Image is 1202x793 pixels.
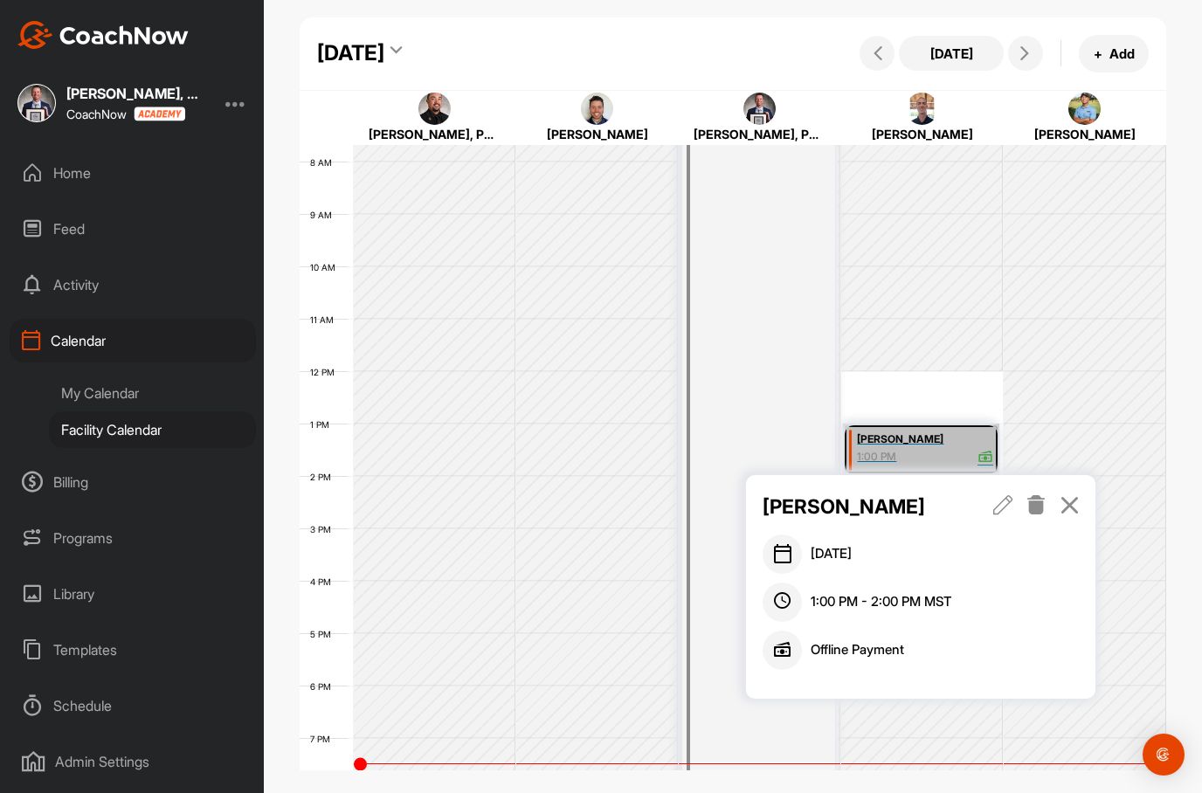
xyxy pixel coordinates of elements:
div: CoachNow [66,107,185,121]
img: square_051f63a3d501c9c6f85c99faa8735c2c.jpg [906,93,939,126]
div: 3 PM [300,524,349,534]
img: square_ccc9907f859b42a780eb4866a06a4462.jpg [581,93,614,126]
img: square_b8d82031cc37b4ba160fba614de00b99.jpg [17,84,56,122]
span: 1:00 PM - 2:00 PM MST [811,592,951,612]
div: Home [10,151,256,195]
img: square_eb232cf046048fc71d1e38798d1ee7db.jpg [418,93,452,126]
div: [PERSON_NAME], PGA [694,125,826,143]
div: Library [10,572,256,616]
button: +Add [1079,35,1149,72]
div: 11 AM [300,314,351,325]
p: Offline Payment [811,640,904,660]
div: Schedule [10,684,256,727]
div: 1 PM [300,419,347,430]
div: Admin Settings [10,740,256,783]
img: square_4821a6ae742c3fcc2b2a5f85fa5e1a71.jpg [1068,93,1102,126]
span: [DATE] [811,544,852,564]
div: Feed [10,207,256,251]
div: Facility Calendar [49,411,256,448]
div: Calendar [10,319,256,362]
img: CoachNow acadmey [134,107,185,121]
div: 9 AM [300,210,349,220]
div: 6 PM [300,681,349,692]
p: [PERSON_NAME] [763,492,959,521]
div: 7 PM [300,734,348,744]
div: [DATE] [317,38,384,69]
div: Templates [10,628,256,672]
div: Programs [10,516,256,560]
img: square_b8d82031cc37b4ba160fba614de00b99.jpg [743,93,777,126]
div: [PERSON_NAME], PGA [66,86,206,100]
div: Activity [10,263,256,307]
img: CoachNow [17,21,189,49]
div: 8 AM [300,157,349,168]
button: [DATE] [899,36,1004,71]
span: + [1094,45,1102,63]
div: [PERSON_NAME] [1019,125,1150,143]
div: Billing [10,460,256,504]
div: 5 PM [300,629,349,639]
div: 10 AM [300,262,353,272]
div: My Calendar [49,375,256,411]
div: [PERSON_NAME] [856,125,988,143]
div: 2 PM [300,472,349,482]
div: 12 PM [300,367,352,377]
div: [PERSON_NAME], PGA [369,125,501,143]
div: Open Intercom Messenger [1143,734,1185,776]
div: 4 PM [300,576,349,587]
div: [PERSON_NAME] [531,125,663,143]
